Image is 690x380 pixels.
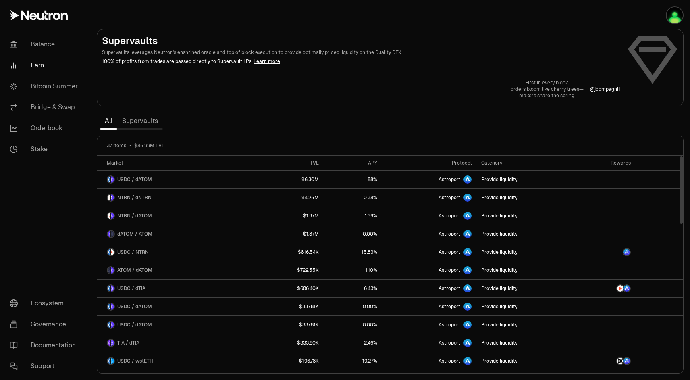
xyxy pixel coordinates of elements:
span: Astroport [439,340,460,346]
a: Bridge & Swap [3,97,87,118]
a: @jcompagni1 [590,86,620,92]
a: Astroport [382,280,476,297]
span: NTRN / dNTRN [117,194,152,201]
a: $686.40K [257,280,324,297]
a: 0.00% [324,298,382,315]
img: NTRN Logo [111,249,114,255]
span: Astroport [439,231,460,237]
a: TIA LogodTIA LogoTIA / dTIA [97,334,257,352]
a: NTRN LogodATOM LogoNTRN / dATOM [97,207,257,225]
span: TIA / dTIA [117,340,139,346]
span: Astroport [439,285,460,292]
span: Astroport [439,194,460,201]
span: Astroport [439,322,460,328]
a: 0.34% [324,189,382,207]
a: USDC LogodATOM LogoUSDC / dATOM [97,298,257,315]
a: $4.25M [257,189,324,207]
a: USDC LogodATOM LogoUSDC / dATOM [97,171,257,188]
span: Astroport [439,303,460,310]
a: Balance [3,34,87,55]
img: ATOM Logo [108,267,110,274]
a: Bitcoin Summer [3,76,87,97]
div: Protocol [387,160,472,166]
a: Provide liquidity [476,225,573,243]
a: Astroport [382,316,476,334]
img: dATOM Logo [111,303,114,310]
a: Provide liquidity [476,171,573,188]
a: Governance [3,314,87,335]
span: Astroport [439,176,460,183]
span: dATOM / ATOM [117,231,152,237]
a: NTRN LogodNTRN LogoNTRN / dNTRN [97,189,257,207]
p: 100% of profits from trades are passed directly to Supervault LPs. [102,58,620,65]
p: orders bloom like cherry trees— [511,86,584,92]
span: USDC / dATOM [117,303,152,310]
img: USDC Logo [108,303,110,310]
img: NTRN Logo [108,194,110,201]
a: Ecosystem [3,293,87,314]
img: USDC Logo [108,322,110,328]
a: Provide liquidity [476,189,573,207]
p: Supervaults leverages Neutron's enshrined oracle and top of block execution to provide optimally ... [102,49,620,56]
a: Earn [3,55,87,76]
a: Astroport [382,207,476,225]
a: Provide liquidity [476,280,573,297]
a: 1.39% [324,207,382,225]
a: 0.00% [324,316,382,334]
span: ATOM / dATOM [117,267,152,274]
a: Orderbook [3,118,87,139]
img: NTRN Logo [108,213,110,219]
span: Astroport [439,249,460,255]
img: ASTRO Logo [623,249,630,255]
span: $45.99M TVL [134,142,164,149]
a: First in every block,orders bloom like cherry trees—makers share the spring. [511,79,584,99]
a: 6.43% [324,280,382,297]
p: makers share the spring. [511,92,584,99]
img: dATOM Logo [111,322,114,328]
a: $1.37M [257,225,324,243]
p: @ jcompagni1 [590,86,620,92]
img: USDC Logo [108,249,110,255]
img: dATOM Logo [111,267,114,274]
img: TIA Logo [108,340,110,346]
a: All [100,113,117,129]
img: dTIA Logo [111,340,114,346]
span: USDC / wstETH [117,358,153,364]
a: Provide liquidity [476,298,573,315]
a: $6.30M [257,171,324,188]
a: $337.81K [257,298,324,315]
div: Category [481,160,568,166]
a: $337.81K [257,316,324,334]
img: USDC Logo [108,358,110,364]
a: ASTRO Logo [573,243,636,261]
a: Stake [3,139,87,160]
a: USDC LogodTIA LogoUSDC / dTIA [97,280,257,297]
img: NTRN Logo [617,285,623,292]
a: Astroport [382,352,476,370]
a: 1.88% [324,171,382,188]
span: Astroport [439,358,460,364]
a: Support [3,356,87,377]
a: Documentation [3,335,87,356]
a: USDC LogodATOM LogoUSDC / dATOM [97,316,257,334]
p: First in every block, [511,79,584,86]
span: USDC / NTRN [117,249,149,255]
a: Provide liquidity [476,316,573,334]
span: 37 items [107,142,126,149]
a: USDC LogowstETH LogoUSDC / wstETH [97,352,257,370]
a: Provide liquidity [476,243,573,261]
img: USDC Logo [108,176,110,183]
a: Provide liquidity [476,334,573,352]
a: Supervaults [117,113,163,129]
img: ASTRO Logo [623,285,630,292]
a: $729.55K [257,261,324,279]
a: ATOM LogodATOM LogoATOM / dATOM [97,261,257,279]
a: 2.46% [324,334,382,352]
a: 1.10% [324,261,382,279]
a: Astroport [382,243,476,261]
a: $333.90K [257,334,324,352]
a: $1.97M [257,207,324,225]
a: USDC LogoNTRN LogoUSDC / NTRN [97,243,257,261]
a: Astroport [382,261,476,279]
img: ATOM Logo [111,231,114,237]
